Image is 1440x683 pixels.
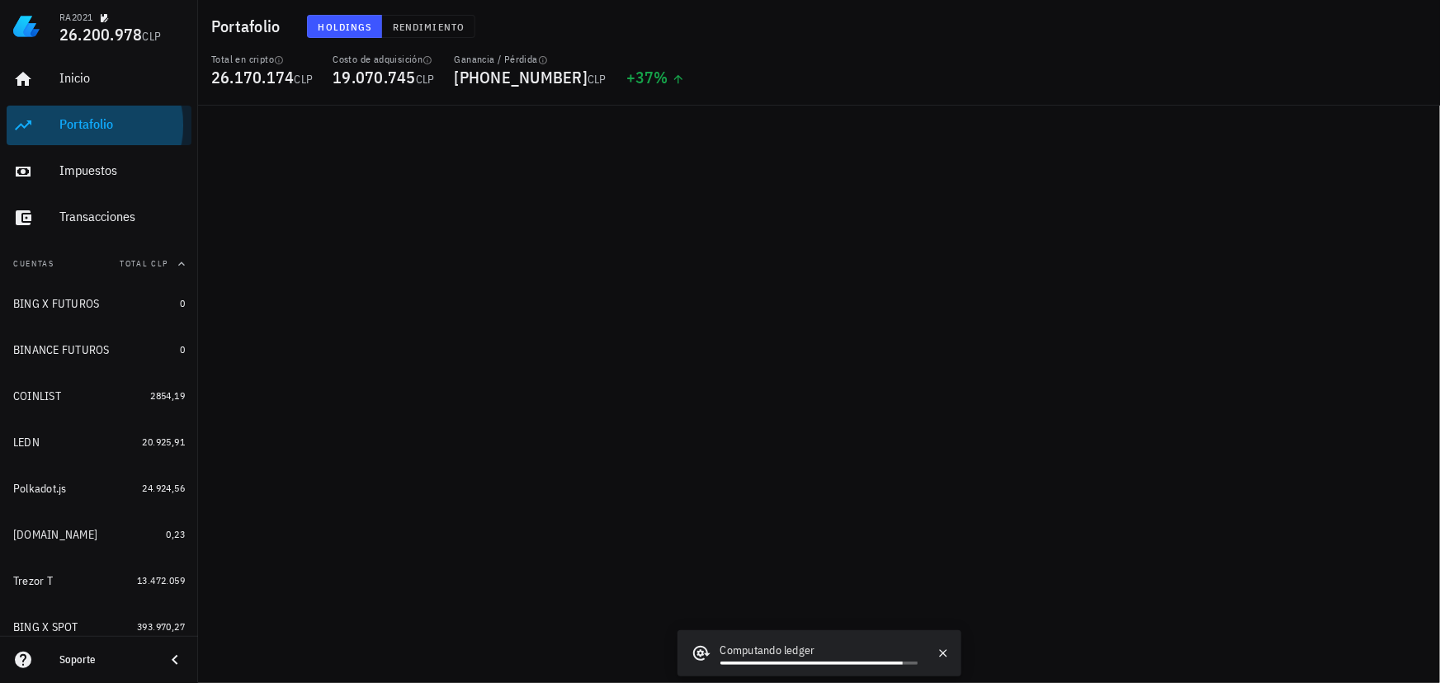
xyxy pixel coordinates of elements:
[7,330,191,370] a: BINANCE FUTUROS 0
[7,244,191,284] button: CuentasTotal CLP
[137,620,185,633] span: 393.970,27
[13,528,97,542] div: [DOMAIN_NAME]
[333,53,434,66] div: Costo de adquisición
[455,66,588,88] span: [PHONE_NUMBER]
[180,297,185,309] span: 0
[13,574,53,588] div: Trezor T
[654,66,668,88] span: %
[180,343,185,356] span: 0
[13,13,40,40] img: LedgiFi
[13,389,61,403] div: COINLIST
[307,15,383,38] button: Holdings
[7,422,191,462] a: LEDN 20.925,91
[211,53,313,66] div: Total en cripto
[7,152,191,191] a: Impuestos
[13,297,100,311] div: BING X FUTUROS
[7,106,191,145] a: Portafolio
[392,21,465,33] span: Rendimiento
[137,574,185,586] span: 13.472.059
[59,70,185,86] div: Inicio
[150,389,185,402] span: 2854,19
[59,209,185,224] div: Transacciones
[7,607,191,647] a: BING X SPOT 393.970,27
[382,15,475,38] button: Rendimiento
[13,436,40,450] div: LEDN
[142,436,185,448] span: 20.925,91
[13,343,110,357] div: BINANCE FUTUROS
[120,258,168,269] span: Total CLP
[7,515,191,554] a: [DOMAIN_NAME] 0,23
[59,11,92,24] div: RA2021
[7,284,191,323] a: BING X FUTUROS 0
[720,642,918,662] div: Computando ledger
[295,72,314,87] span: CLP
[211,66,295,88] span: 26.170.174
[7,561,191,601] a: Trezor T 13.472.059
[1404,13,1430,40] div: avatar
[416,72,435,87] span: CLP
[588,72,607,87] span: CLP
[13,620,78,634] div: BING X SPOT
[455,53,607,66] div: Ganancia / Pérdida
[142,482,185,494] span: 24.924,56
[7,59,191,99] a: Inicio
[626,69,685,86] div: +37
[7,376,191,416] a: COINLIST 2854,19
[143,29,162,44] span: CLP
[166,528,185,540] span: 0,23
[7,469,191,508] a: Polkadot.js 24.924,56
[318,21,372,33] span: Holdings
[59,116,185,132] div: Portafolio
[13,482,67,496] div: Polkadot.js
[59,23,143,45] span: 26.200.978
[211,13,287,40] h1: Portafolio
[7,198,191,238] a: Transacciones
[59,163,185,178] div: Impuestos
[59,653,152,667] div: Soporte
[333,66,416,88] span: 19.070.745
